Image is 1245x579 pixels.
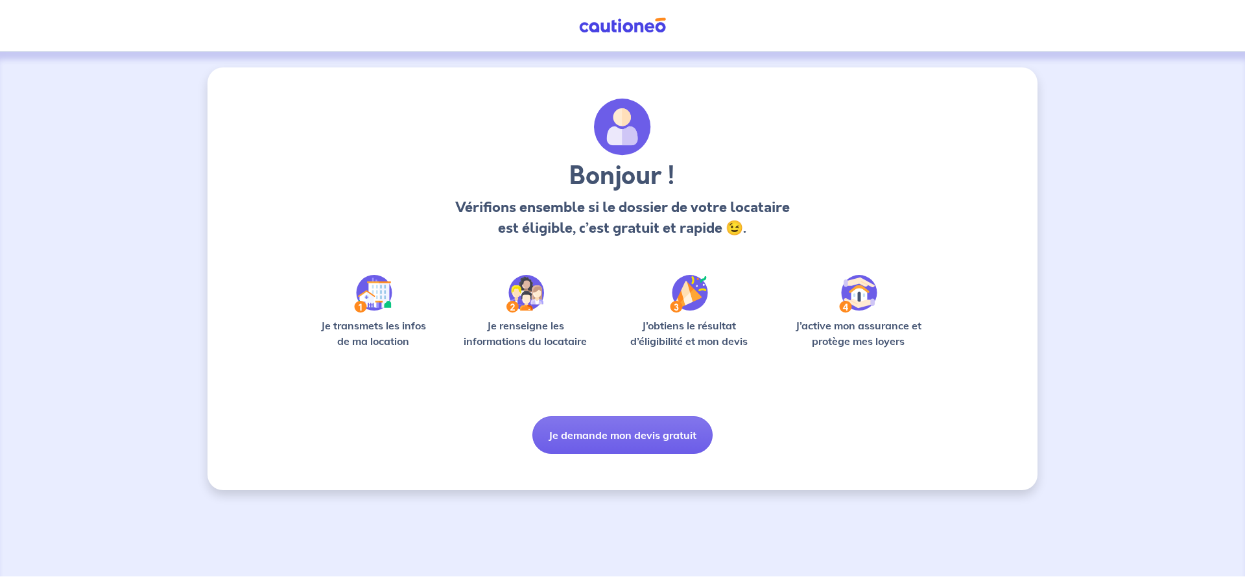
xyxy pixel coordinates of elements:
p: Vérifions ensemble si le dossier de votre locataire est éligible, c’est gratuit et rapide 😉. [451,197,793,239]
button: Je demande mon devis gratuit [532,416,713,454]
img: /static/90a569abe86eec82015bcaae536bd8e6/Step-1.svg [354,275,392,313]
img: Cautioneo [574,18,671,34]
img: /static/f3e743aab9439237c3e2196e4328bba9/Step-3.svg [670,275,708,313]
img: /static/bfff1cf634d835d9112899e6a3df1a5d/Step-4.svg [839,275,877,313]
img: /static/c0a346edaed446bb123850d2d04ad552/Step-2.svg [506,275,544,313]
p: J’active mon assurance et protège mes loyers [783,318,934,349]
p: Je renseigne les informations du locataire [456,318,595,349]
p: J’obtiens le résultat d’éligibilité et mon devis [616,318,763,349]
p: Je transmets les infos de ma location [311,318,435,349]
img: archivate [594,99,651,156]
h3: Bonjour ! [451,161,793,192]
